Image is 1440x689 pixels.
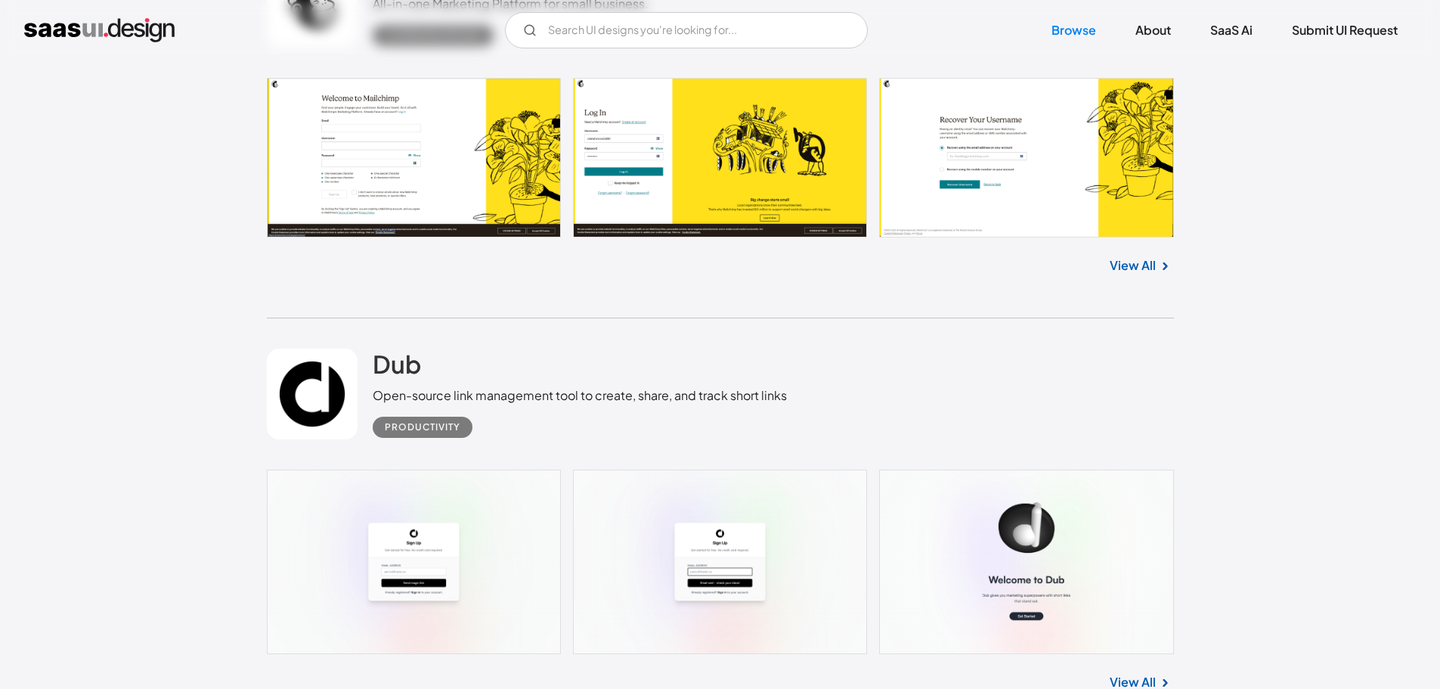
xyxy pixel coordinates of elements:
[1110,256,1156,275] a: View All
[505,12,868,48] input: Search UI designs you're looking for...
[385,418,460,436] div: Productivity
[1033,14,1114,47] a: Browse
[1117,14,1189,47] a: About
[373,349,421,386] a: Dub
[1192,14,1271,47] a: SaaS Ai
[1274,14,1416,47] a: Submit UI Request
[373,386,787,405] div: Open-source link management tool to create, share, and track short links
[24,18,175,42] a: home
[505,12,868,48] form: Email Form
[373,349,421,379] h2: Dub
